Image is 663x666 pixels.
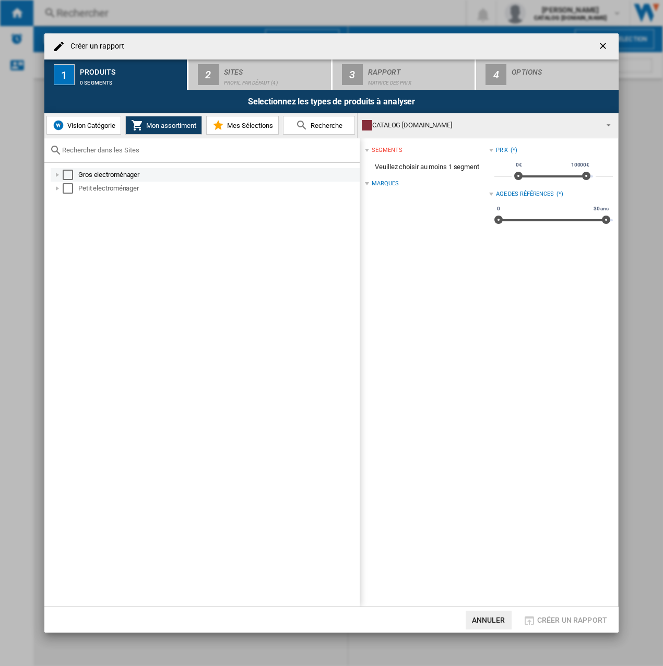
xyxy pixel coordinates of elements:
span: Recherche [308,122,342,129]
div: segments [372,146,402,154]
div: Petit electroménager [78,183,358,194]
span: Mes Sélections [224,122,273,129]
ng-md-icon: getI18NText('BUTTONS.CLOSE_DIALOG') [598,41,610,53]
div: Rapport [368,64,471,75]
div: Produits [80,64,183,75]
div: Age des références [496,190,554,198]
button: Mes Sélections [206,116,279,135]
div: 2 [198,64,219,85]
div: 3 [342,64,363,85]
button: Mon assortiment [125,116,202,135]
button: Recherche [283,116,355,135]
button: 1 Produits 0 segments [44,60,188,90]
span: Veuillez choisir au moins 1 segment [365,157,489,177]
h4: Créer un rapport [65,41,125,52]
span: Créer un rapport [537,616,607,624]
div: Gros electroménager [78,170,358,180]
div: 4 [486,64,506,85]
div: Marques [372,180,398,188]
span: 30 ans [592,205,610,213]
div: Sites [224,64,327,75]
div: Options [512,64,614,75]
button: Annuler [466,611,512,629]
span: 0 [495,205,502,213]
div: Prix [496,146,508,154]
div: 0 segments [80,75,183,86]
span: Mon assortiment [144,122,196,129]
img: wiser-icon-blue.png [52,119,65,132]
button: getI18NText('BUTTONS.CLOSE_DIALOG') [594,36,614,57]
div: Matrice des prix [368,75,471,86]
div: Selectionnez les types de produits à analyser [44,90,619,113]
span: 10000€ [570,161,591,169]
button: 4 Options [476,60,619,90]
button: 2 Sites Profil par défaut (4) [188,60,332,90]
span: 0€ [514,161,524,169]
md-checkbox: Select [63,170,78,180]
button: Vision Catégorie [46,116,121,135]
div: 1 [54,64,75,85]
md-checkbox: Select [63,183,78,194]
input: Rechercher dans les Sites [62,146,354,154]
div: Profil par défaut (4) [224,75,327,86]
button: 3 Rapport Matrice des prix [333,60,476,90]
button: Créer un rapport [520,611,610,629]
div: CATALOG [DOMAIN_NAME] [362,118,597,133]
span: Vision Catégorie [65,122,115,129]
